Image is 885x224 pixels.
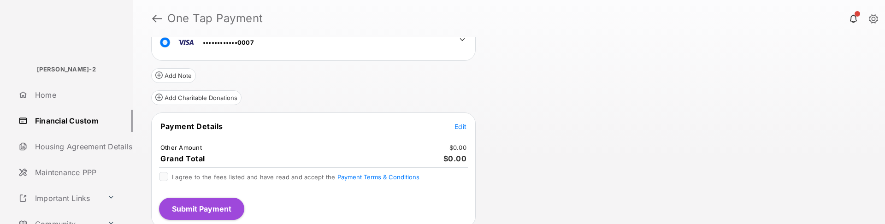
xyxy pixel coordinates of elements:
[203,39,254,46] span: ••••••••••••0007
[337,173,419,181] button: I agree to the fees listed and have read and accept the
[15,136,133,158] a: Housing Agreement Details
[172,173,419,181] span: I agree to the fees listed and have read and accept the
[37,65,96,74] p: [PERSON_NAME]-2
[15,161,133,183] a: Maintenance PPP
[160,122,223,131] span: Payment Details
[15,84,133,106] a: Home
[167,13,263,24] strong: One Tap Payment
[15,187,104,209] a: Important Links
[160,154,205,163] span: Grand Total
[15,110,133,132] a: Financial Custom
[151,90,242,105] button: Add Charitable Donations
[151,68,196,83] button: Add Note
[454,123,466,130] span: Edit
[454,122,466,131] button: Edit
[443,154,467,163] span: $0.00
[449,143,467,152] td: $0.00
[159,198,244,220] button: Submit Payment
[160,143,202,152] td: Other Amount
